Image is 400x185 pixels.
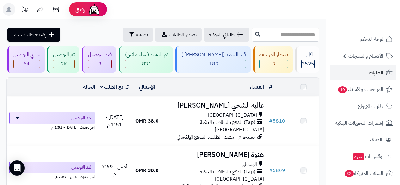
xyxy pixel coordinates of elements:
[53,51,75,59] div: تم التوصيل
[83,83,95,91] a: الحالة
[169,31,197,39] span: تصدير الطلبات
[12,31,46,39] span: إضافة طلب جديد
[105,114,124,128] span: [DATE] - 1:51 م
[338,86,347,93] span: 10
[348,52,383,60] span: الأقسام والمنتجات
[17,3,33,17] a: تحديثات المنصة
[6,46,46,73] a: جاري التوصيل 64
[260,60,288,68] div: 3
[259,51,288,59] div: بانتظار المراجعة
[269,167,285,174] a: #5809
[102,163,127,178] span: أمس - 7:59 م
[215,126,264,133] span: [GEOGRAPHIC_DATA]
[88,51,112,59] div: قيد التوصيل
[177,133,256,141] span: انستجرام - مصدر الطلب: الموقع الإلكتروني
[302,60,314,68] span: 3525
[23,60,30,68] span: 64
[125,60,168,68] div: 831
[370,135,382,144] span: العملاء
[182,51,246,59] div: قيد التنفيذ ([PERSON_NAME] )
[135,117,159,125] span: 38.0 OMR
[330,132,396,147] a: العملاء
[123,28,153,42] button: تصفية
[200,119,255,126] span: (Tap) الدفع بالبطاقات البنكية
[294,46,321,73] a: الكل3525
[7,28,60,42] a: إضافة طلب جديد
[71,115,91,121] span: قيد التوصيل
[135,167,159,174] span: 30.0 OMR
[358,102,383,111] span: طلبات الإرجاع
[269,83,272,91] a: #
[352,152,382,161] span: وآتس آب
[182,60,246,68] div: 189
[330,99,396,114] a: طلبات الإرجاع
[330,32,396,47] a: لوحة التحكم
[337,85,383,94] span: المراجعات والأسئلة
[330,82,396,97] a: المراجعات والأسئلة10
[13,51,40,59] div: جاري التوصيل
[242,161,257,168] span: الوسطى
[269,117,273,125] span: #
[330,166,396,181] a: السلات المتروكة32
[100,83,129,91] a: تاريخ الطلب
[209,60,218,68] span: 189
[53,60,74,68] div: 1990
[81,46,118,73] a: قيد التوصيل 3
[208,112,257,119] span: [GEOGRAPHIC_DATA]
[9,160,25,176] div: Open Intercom Messenger
[269,117,285,125] a: #5810
[136,31,148,39] span: تصفية
[71,164,91,170] span: قيد التوصيل
[330,65,396,80] a: الطلبات
[301,51,315,59] div: الكل
[252,46,294,73] a: بانتظار المراجعة 3
[369,68,383,77] span: الطلبات
[75,6,85,13] span: رفيق
[46,46,81,73] a: تم التوصيل 2K
[139,83,155,91] a: الإجمالي
[360,35,383,44] span: لوحة التحكم
[142,60,151,68] span: 831
[118,46,174,73] a: تم التنفيذ ( ساحة اتين) 831
[353,153,364,160] span: جديد
[269,167,273,174] span: #
[204,28,249,42] a: طلباتي المُوكلة
[215,175,264,183] span: [GEOGRAPHIC_DATA]
[345,170,354,177] span: 32
[200,168,255,176] span: (Tap) الدفع بالبطاقات البنكية
[9,173,95,180] div: اخر تحديث: أمس - 7:59 م
[250,83,264,91] a: العميل
[344,169,383,178] span: السلات المتروكة
[335,119,383,127] span: إشعارات التحويلات البنكية
[98,60,102,68] span: 3
[88,60,111,68] div: 3
[165,102,264,109] h3: عاليه الشحي [PERSON_NAME]
[209,31,235,39] span: طلباتي المُوكلة
[272,60,275,68] span: 3
[9,124,95,130] div: اخر تحديث: [DATE] - 1:51 م
[61,60,67,68] span: 2K
[330,115,396,131] a: إشعارات التحويلات البنكية
[155,28,202,42] a: تصدير الطلبات
[165,151,264,158] h3: هنوة [PERSON_NAME]
[14,60,40,68] div: 64
[88,3,101,16] img: ai-face.png
[330,149,396,164] a: وآتس آبجديد
[125,51,168,59] div: تم التنفيذ ( ساحة اتين)
[174,46,252,73] a: قيد التنفيذ ([PERSON_NAME] ) 189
